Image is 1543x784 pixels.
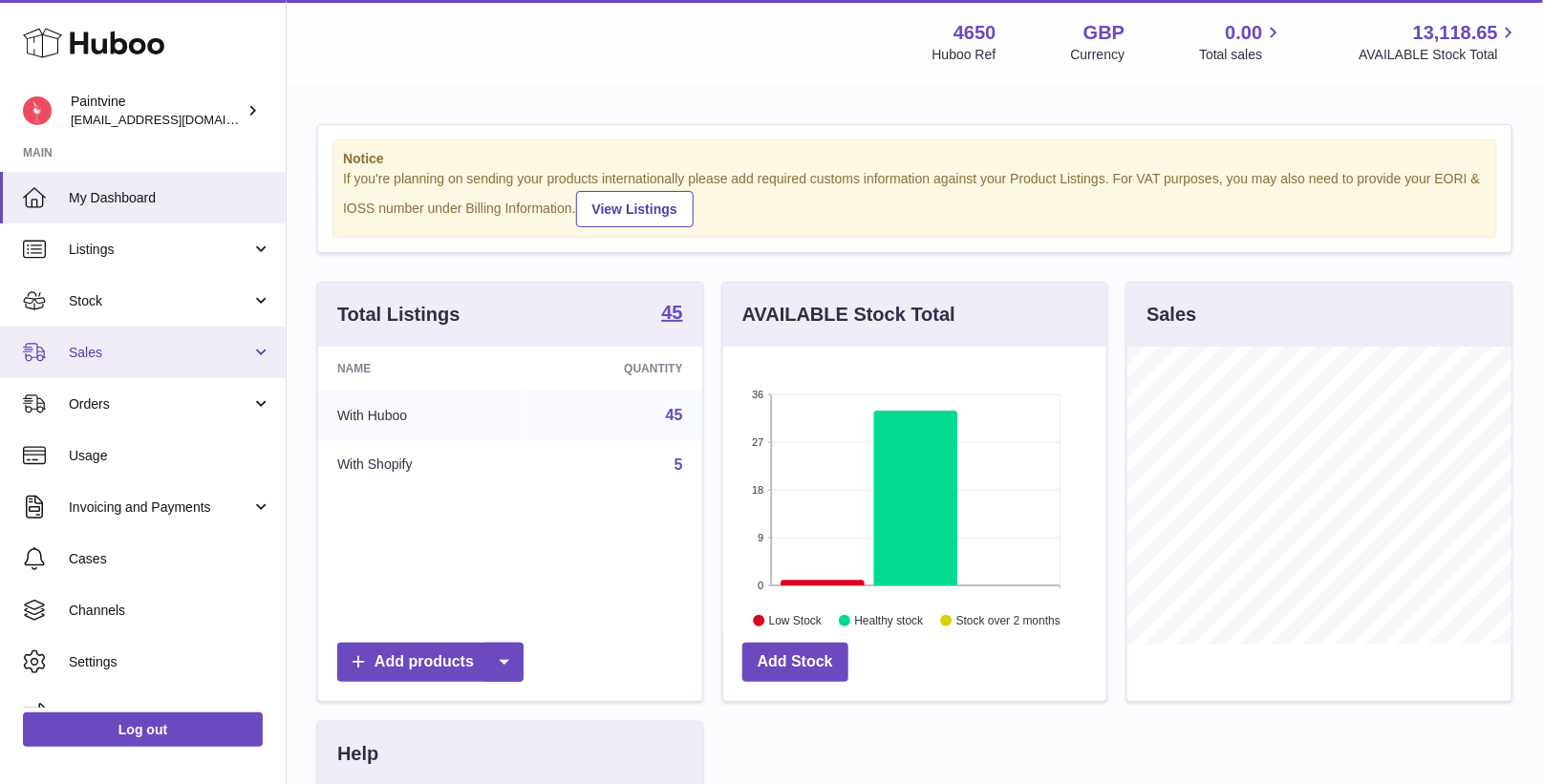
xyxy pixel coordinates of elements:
span: Returns [69,705,271,723]
a: 45 [661,303,682,326]
span: Usage [69,447,271,465]
a: 5 [675,456,683,473]
text: 9 [758,532,763,543]
span: Sales [69,344,251,362]
span: Cases [69,550,271,568]
h3: Help [337,741,378,767]
a: 13,118.65 AVAILABLE Stock Total [1359,20,1520,64]
span: Total sales [1199,46,1284,64]
a: 45 [666,407,683,423]
h3: Total Listings [337,302,461,328]
strong: 4650 [954,20,997,46]
div: Paintvine [71,93,243,129]
th: Name [318,347,525,391]
text: 0 [758,580,763,591]
text: Stock over 2 months [956,614,1061,627]
text: 36 [752,389,763,400]
span: [EMAIL_ADDRESS][DOMAIN_NAME] [71,112,281,127]
span: 13,118.65 [1413,20,1498,46]
text: Low Stock [769,614,823,627]
td: With Huboo [318,391,525,440]
span: Invoicing and Payments [69,498,251,517]
a: Add Stock [742,643,848,682]
img: euan@paintvine.co.uk [23,96,52,125]
a: Log out [23,712,263,747]
div: Huboo Ref [932,46,997,64]
text: Healthy stock [854,614,924,627]
span: Orders [69,395,251,413]
div: If you're planning on sending your products internationally please add required customs informati... [343,170,1487,227]
span: 0.00 [1226,20,1263,46]
span: Channels [69,602,271,620]
h3: Sales [1147,302,1196,328]
h3: AVAILABLE Stock Total [742,302,955,328]
span: Settings [69,653,271,671]
a: Add products [337,643,524,682]
text: 27 [752,436,763,448]
div: Currency [1071,46,1125,64]
span: Listings [69,241,251,259]
span: AVAILABLE Stock Total [1359,46,1520,64]
td: With Shopify [318,440,525,490]
strong: 45 [661,303,682,322]
span: Stock [69,292,251,310]
text: 18 [752,484,763,496]
a: 0.00 Total sales [1199,20,1284,64]
a: View Listings [576,191,694,227]
strong: Notice [343,150,1487,168]
th: Quantity [525,347,702,391]
strong: GBP [1083,20,1125,46]
span: My Dashboard [69,189,271,207]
